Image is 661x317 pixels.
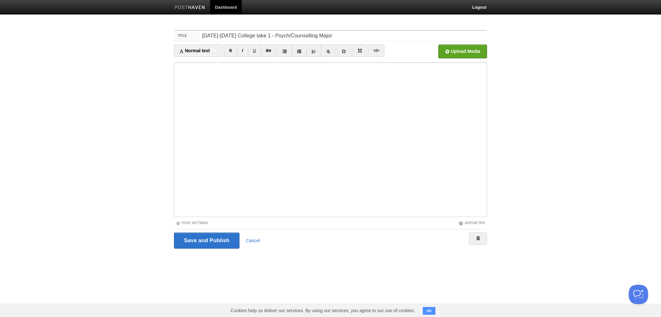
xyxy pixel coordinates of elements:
iframe: Help Scout Beacon - Open [629,285,648,304]
a: Post Settings [176,221,208,225]
a: I [237,45,248,57]
button: OK [423,307,435,315]
a: U [248,45,261,57]
del: Str [266,48,271,53]
img: Posthaven-bar [175,5,205,10]
a: Cancel [246,238,260,243]
a: </> [368,45,384,57]
span: Cookies help us deliver our services. By using our services, you agree to our use of cookies. [224,304,422,317]
span: Normal text [179,48,210,53]
a: Str [261,45,277,57]
input: Save and Publish [174,233,239,249]
a: Editor Tips [459,221,485,225]
a: B [224,45,237,57]
img: pagebreak-icon.png [358,48,362,53]
label: Title [174,31,200,41]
